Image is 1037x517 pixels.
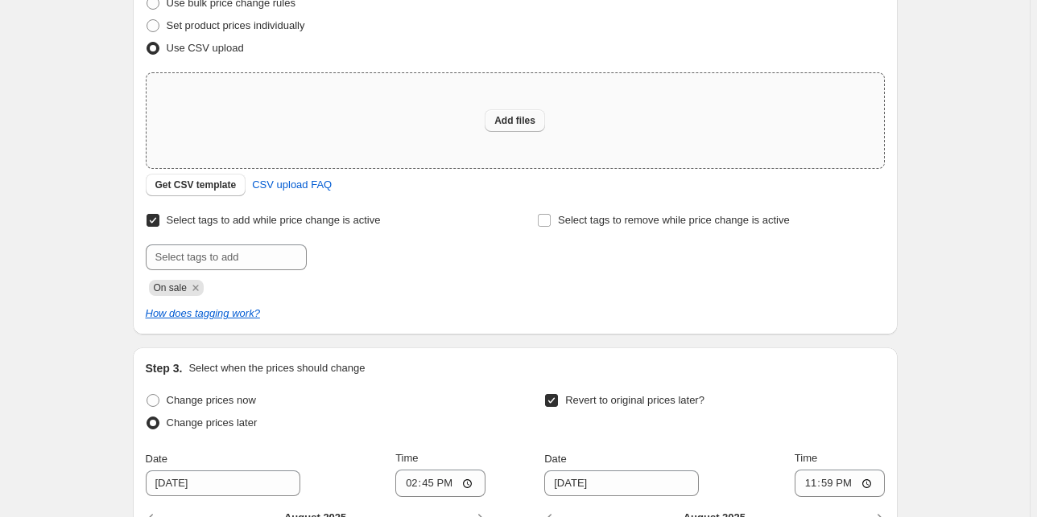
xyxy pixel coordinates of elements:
[167,416,258,429] span: Change prices later
[188,281,203,295] button: Remove On sale
[485,109,545,132] button: Add files
[188,360,365,376] p: Select when the prices should change
[494,114,535,127] span: Add files
[565,394,704,406] span: Revert to original prices later?
[167,214,381,226] span: Select tags to add while price change is active
[242,172,341,198] a: CSV upload FAQ
[146,470,300,496] input: 8/14/2025
[167,19,305,31] span: Set product prices individually
[252,177,332,193] span: CSV upload FAQ
[544,453,566,465] span: Date
[146,244,307,270] input: Select tags to add
[395,470,485,497] input: 12:00
[544,470,699,496] input: 8/14/2025
[558,214,790,226] span: Select tags to remove while price change is active
[167,394,256,406] span: Change prices now
[146,360,183,376] h2: Step 3.
[146,453,167,465] span: Date
[795,470,885,497] input: 12:00
[154,282,187,293] span: On sale
[395,452,418,464] span: Time
[795,452,817,464] span: Time
[146,174,246,196] button: Get CSV template
[167,42,244,54] span: Use CSV upload
[146,307,260,319] a: How does tagging work?
[155,178,237,191] span: Get CSV template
